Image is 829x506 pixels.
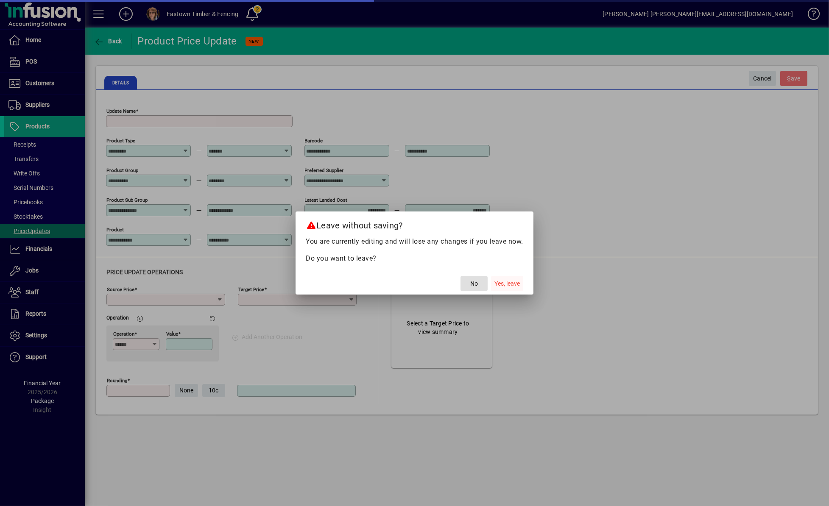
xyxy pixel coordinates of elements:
[491,276,523,291] button: Yes, leave
[306,236,523,247] p: You are currently editing and will lose any changes if you leave now.
[296,211,533,236] h2: Leave without saving?
[306,253,523,264] p: Do you want to leave?
[494,279,520,288] span: Yes, leave
[461,276,488,291] button: No
[470,279,478,288] span: No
